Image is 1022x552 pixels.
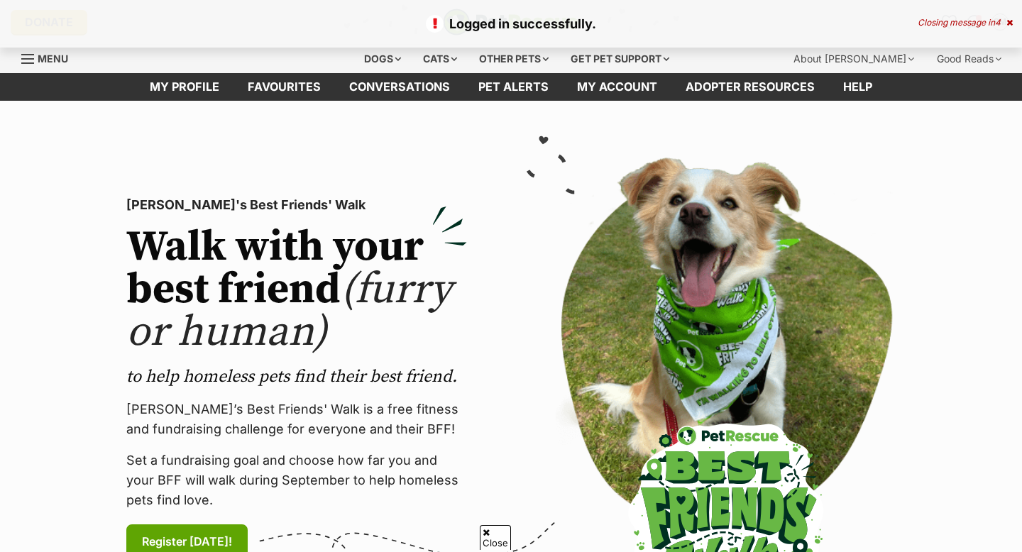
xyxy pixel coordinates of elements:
p: [PERSON_NAME]'s Best Friends' Walk [126,195,467,215]
div: About [PERSON_NAME] [784,45,924,73]
span: Menu [38,53,68,65]
a: Adopter resources [671,73,829,101]
a: Menu [21,45,78,70]
div: Good Reads [927,45,1011,73]
a: Help [829,73,886,101]
div: Get pet support [561,45,679,73]
h2: Walk with your best friend [126,226,467,354]
a: My profile [136,73,233,101]
span: Register [DATE]! [142,533,232,550]
div: Other pets [469,45,559,73]
a: Favourites [233,73,335,101]
div: Cats [413,45,467,73]
p: [PERSON_NAME]’s Best Friends' Walk is a free fitness and fundraising challenge for everyone and t... [126,399,467,439]
a: Pet alerts [464,73,563,101]
span: Close [480,525,511,550]
span: (furry or human) [126,263,452,359]
p: to help homeless pets find their best friend. [126,365,467,388]
p: Set a fundraising goal and choose how far you and your BFF will walk during September to help hom... [126,451,467,510]
div: Dogs [354,45,411,73]
a: conversations [335,73,464,101]
a: My account [563,73,671,101]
